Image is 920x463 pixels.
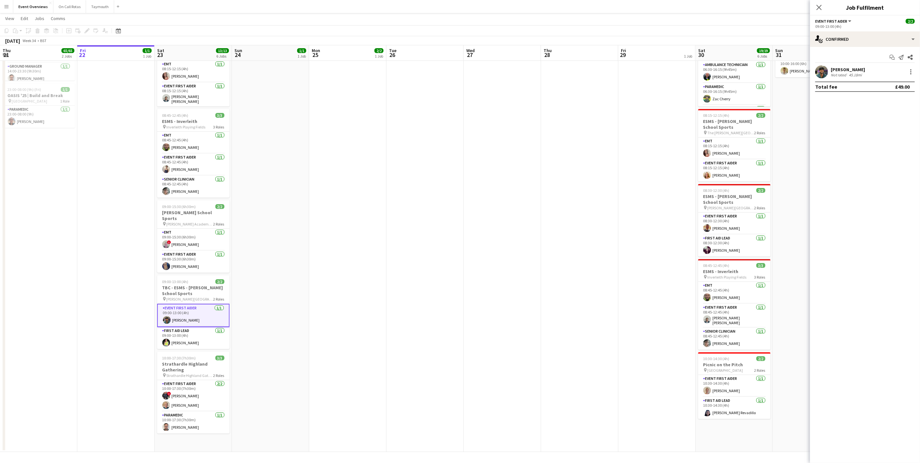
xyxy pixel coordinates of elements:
[157,61,230,83] app-card-role: EMT1/108:15-12:15 (4h)[PERSON_NAME]
[544,48,552,53] span: Thu
[708,130,754,135] span: The [PERSON_NAME][GEOGRAPHIC_DATA]
[698,184,771,257] app-job-card: 08:30-12:30 (4h)2/2ESMS - [PERSON_NAME] School Sports [PERSON_NAME][GEOGRAPHIC_DATA]2 RolesEvent ...
[167,240,171,244] span: !
[143,54,151,59] div: 1 Job
[703,356,730,361] span: 10:30-14:30 (4h)
[213,125,224,129] span: 3 Roles
[757,54,770,59] div: 6 Jobs
[810,31,920,47] div: Confirmed
[35,16,44,21] span: Jobs
[708,205,754,210] span: [PERSON_NAME][GEOGRAPHIC_DATA]
[157,275,230,349] div: 09:00-13:00 (4h)2/2TBC - ESMS - [PERSON_NAME] School Sports [PERSON_NAME][GEOGRAPHIC_DATA]2 Roles...
[157,154,230,176] app-card-role: Event First Aider1/108:45-12:45 (4h)[PERSON_NAME]
[698,269,771,274] h3: ESMS - Inverleith
[167,125,206,129] span: Inverleith Playing Fields
[167,373,213,378] span: Strathardle Highland Gathering
[684,54,692,59] div: 1 Job
[698,259,771,350] app-job-card: 08:45-12:45 (4h)3/3ESMS - Inverleith Inverleith Playing Fields3 RolesEMT1/108:45-12:45 (4h)[PERSO...
[298,54,306,59] div: 1 Job
[216,54,229,59] div: 6 Jobs
[213,222,224,226] span: 2 Roles
[810,3,920,12] h3: Job Fulfilment
[79,51,86,59] span: 22
[698,375,771,397] app-card-role: Event First Aider1/110:30-14:30 (4h)[PERSON_NAME]
[157,229,230,251] app-card-role: EMT1/109:00-15:30 (6h30m)![PERSON_NAME]
[80,48,86,53] span: Fri
[13,0,53,13] button: Event Overviews
[157,352,230,434] app-job-card: 10:00-17:30 (7h30m)3/3Strathardle Highland Gathering Strathardle Highland Gathering2 RolesEvent F...
[215,356,224,360] span: 3/3
[157,109,230,198] app-job-card: 08:45-12:45 (4h)3/3ESMS - Inverleith Inverleith Playing Fields3 RolesEMT1/108:45-12:45 (4h)[PERSO...
[156,51,164,59] span: 23
[754,368,765,373] span: 2 Roles
[40,38,47,43] div: BST
[848,72,863,77] div: 45.18mi
[906,19,915,24] span: 2/2
[698,193,771,205] h3: ESMS - [PERSON_NAME] School Sports
[51,16,65,21] span: Comms
[3,93,75,98] h3: OASIS '25 | Build and Break
[157,48,164,53] span: Sat
[831,72,848,77] div: Not rated
[698,48,705,53] span: Sat
[21,16,28,21] span: Edit
[698,304,771,328] app-card-role: Event First Aider1/108:45-12:45 (4h)[PERSON_NAME] [PERSON_NAME]
[86,0,114,13] button: Taymouth
[754,275,765,280] span: 3 Roles
[21,38,38,43] span: Week 34
[757,48,770,53] span: 19/19
[756,113,765,118] span: 2/2
[143,48,152,53] span: 1/1
[756,188,765,193] span: 2/2
[465,51,475,59] span: 27
[157,210,230,221] h3: [PERSON_NAME] School Sports
[754,205,765,210] span: 2 Roles
[157,32,230,106] div: 08:15-12:15 (4h)2/2ESMS - [PERSON_NAME] School Sports [PERSON_NAME][GEOGRAPHIC_DATA]2 RolesEMT1/1...
[388,51,396,59] span: 26
[62,54,74,59] div: 2 Jobs
[3,63,75,85] app-card-role: Ground Manager1/114:00-23:30 (9h30m)[PERSON_NAME]
[3,83,75,128] app-job-card: 23:00-08:00 (9h) (Fri)1/1OASIS '25 | Build and Break [GEOGRAPHIC_DATA]1 RoleParamedic1/123:00-08:...
[215,279,224,284] span: 2/2
[53,0,86,13] button: On Call Rotas
[162,356,196,360] span: 10:00-17:30 (7h30m)
[167,392,171,396] span: !
[466,48,475,53] span: Wed
[698,235,771,257] app-card-role: First Aid Lead1/108:30-12:30 (4h)[PERSON_NAME]
[48,14,68,23] a: Comms
[895,83,910,90] div: £49.00
[2,51,11,59] span: 21
[775,55,848,77] app-card-role: Paramedic1/110:00-16:00 (6h)[PERSON_NAME]
[697,51,705,59] span: 30
[374,48,384,53] span: 2/2
[12,99,48,104] span: [GEOGRAPHIC_DATA]
[774,51,783,59] span: 31
[157,132,230,154] app-card-role: EMT1/108:45-12:45 (4h)[PERSON_NAME]
[698,138,771,160] app-card-role: EMT1/108:15-12:15 (4h)[PERSON_NAME]
[157,327,230,349] app-card-role: First Aid Lead1/109:00-13:00 (4h)[PERSON_NAME]
[698,83,771,105] app-card-role: Paramedic1/106:30-16:15 (9h45m)Zac Cherry
[8,87,41,92] span: 23:00-08:00 (9h) (Fri)
[698,118,771,130] h3: ESMS - [PERSON_NAME] School Sports
[215,204,224,209] span: 2/2
[162,204,196,209] span: 09:00-15:30 (6h30m)
[60,99,70,104] span: 1 Role
[756,356,765,361] span: 2/2
[61,48,74,53] span: 65/65
[157,380,230,412] app-card-role: Event First Aider2/210:00-17:30 (7h30m)![PERSON_NAME][PERSON_NAME]
[698,397,771,419] app-card-role: First Aid Lead1/110:30-14:30 (4h)[PERSON_NAME] Revadillo
[815,24,915,29] div: 09:00-13:00 (4h)
[297,48,306,53] span: 1/1
[312,48,320,53] span: Mon
[698,109,771,182] div: 08:15-12:15 (4h)2/2ESMS - [PERSON_NAME] School Sports The [PERSON_NAME][GEOGRAPHIC_DATA]2 RolesEM...
[756,263,765,268] span: 3/3
[157,83,230,106] app-card-role: Event First Aider1/108:15-12:15 (4h)[PERSON_NAME] [PERSON_NAME]
[5,38,20,44] div: [DATE]
[157,200,230,273] app-job-card: 09:00-15:30 (6h30m)2/2[PERSON_NAME] School Sports [PERSON_NAME] Academy Playing Fields2 RolesEMT1...
[157,361,230,373] h3: Strathardle Highland Gathering
[3,48,11,53] span: Thu
[157,412,230,434] app-card-role: Paramedic1/110:00-17:30 (7h30m)[PERSON_NAME]
[157,285,230,296] h3: TBC - ESMS - [PERSON_NAME] School Sports
[754,130,765,135] span: 2 Roles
